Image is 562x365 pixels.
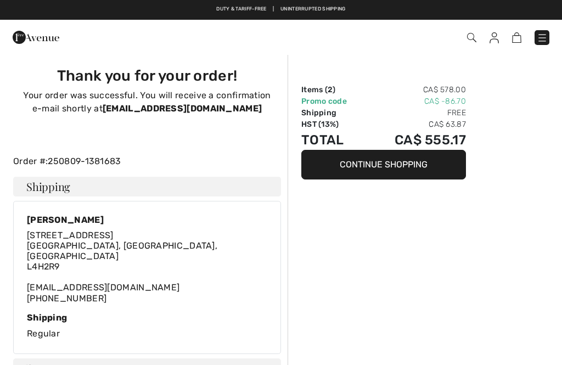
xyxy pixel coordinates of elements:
[366,96,466,107] td: CA$ -86.70
[301,84,366,96] td: Items ( )
[27,293,106,304] a: [PHONE_NUMBER]
[490,32,499,43] img: My Info
[366,119,466,130] td: CA$ 63.87
[48,156,121,166] a: 250809-1381683
[316,5,352,13] a: Free Returns
[301,150,466,179] button: Continue Shopping
[301,119,366,130] td: HST (13%)
[13,177,281,196] h4: Shipping
[366,84,466,96] td: CA$ 578.00
[537,32,548,43] img: Menu
[301,96,366,107] td: Promo code
[27,312,267,323] div: Shipping
[103,103,262,114] strong: [EMAIL_ADDRESS][DOMAIN_NAME]
[13,26,59,48] img: 1ère Avenue
[20,89,274,115] p: Your order was successful. You will receive a confirmation e-mail shortly at
[308,5,309,13] span: |
[7,155,288,168] div: Order #:
[328,85,333,94] span: 2
[467,33,476,42] img: Search
[13,31,59,42] a: 1ère Avenue
[512,32,521,43] img: Shopping Bag
[27,215,267,225] div: [PERSON_NAME]
[27,230,217,272] span: [STREET_ADDRESS] [GEOGRAPHIC_DATA], [GEOGRAPHIC_DATA], [GEOGRAPHIC_DATA] L4H2R9
[366,130,466,150] td: CA$ 555.17
[301,130,366,150] td: Total
[20,67,274,85] h3: Thank you for your order!
[366,107,466,119] td: Free
[27,312,267,340] div: Regular
[301,107,366,119] td: Shipping
[210,5,301,13] a: Free shipping on orders over $99
[27,230,267,304] div: [EMAIL_ADDRESS][DOMAIN_NAME]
